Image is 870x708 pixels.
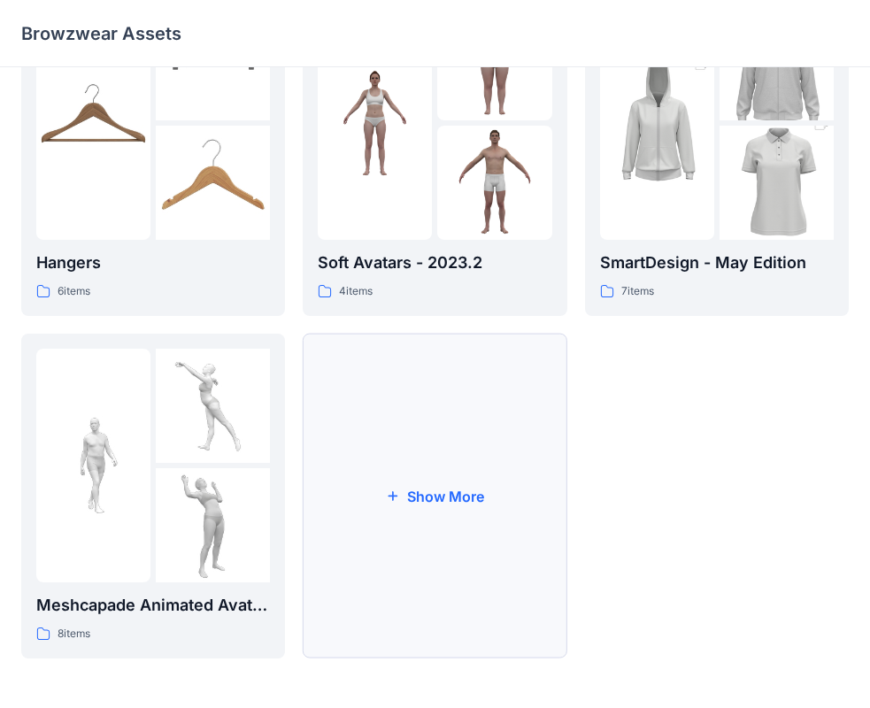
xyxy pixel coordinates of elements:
[720,97,834,269] img: folder 3
[36,250,270,275] p: Hangers
[21,21,181,46] p: Browzwear Assets
[600,37,714,209] img: folder 1
[156,349,270,463] img: folder 2
[621,282,654,301] p: 7 items
[36,408,150,522] img: folder 1
[21,334,285,658] a: folder 1folder 2folder 3Meshcapade Animated Avatars8items
[600,250,834,275] p: SmartDesign - May Edition
[318,250,551,275] p: Soft Avatars - 2023.2
[318,65,432,180] img: folder 1
[58,282,90,301] p: 6 items
[156,468,270,582] img: folder 3
[58,625,90,643] p: 8 items
[36,65,150,180] img: folder 1
[156,126,270,240] img: folder 3
[339,282,373,301] p: 4 items
[303,334,566,658] button: Show More
[437,126,551,240] img: folder 3
[36,593,270,618] p: Meshcapade Animated Avatars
